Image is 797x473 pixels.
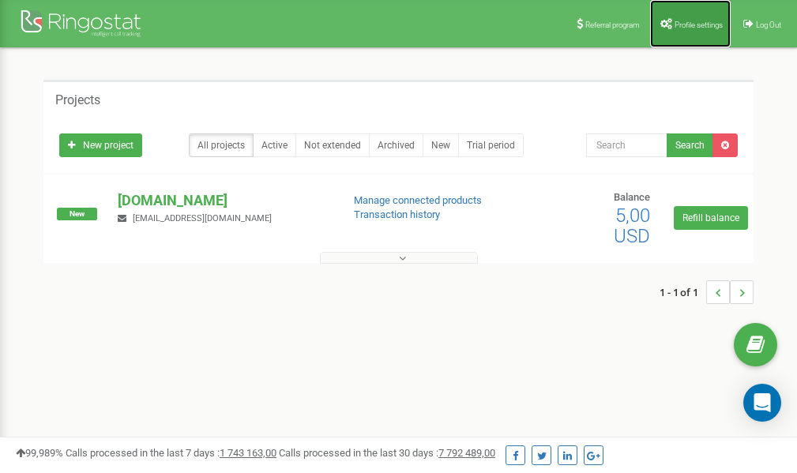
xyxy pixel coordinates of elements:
[253,133,296,157] a: Active
[585,21,640,29] span: Referral program
[118,190,328,211] p: [DOMAIN_NAME]
[743,384,781,422] div: Open Intercom Messenger
[133,213,272,223] span: [EMAIL_ADDRESS][DOMAIN_NAME]
[55,93,100,107] h5: Projects
[189,133,254,157] a: All projects
[438,447,495,459] u: 7 792 489,00
[423,133,459,157] a: New
[59,133,142,157] a: New project
[660,265,754,320] nav: ...
[57,208,97,220] span: New
[614,205,650,247] span: 5,00 USD
[16,447,63,459] span: 99,989%
[354,194,482,206] a: Manage connected products
[295,133,370,157] a: Not extended
[66,447,276,459] span: Calls processed in the last 7 days :
[279,447,495,459] span: Calls processed in the last 30 days :
[667,133,713,157] button: Search
[458,133,524,157] a: Trial period
[660,280,706,304] span: 1 - 1 of 1
[674,206,748,230] a: Refill balance
[586,133,667,157] input: Search
[354,208,440,220] a: Transaction history
[675,21,723,29] span: Profile settings
[614,191,650,203] span: Balance
[220,447,276,459] u: 1 743 163,00
[369,133,423,157] a: Archived
[756,21,781,29] span: Log Out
